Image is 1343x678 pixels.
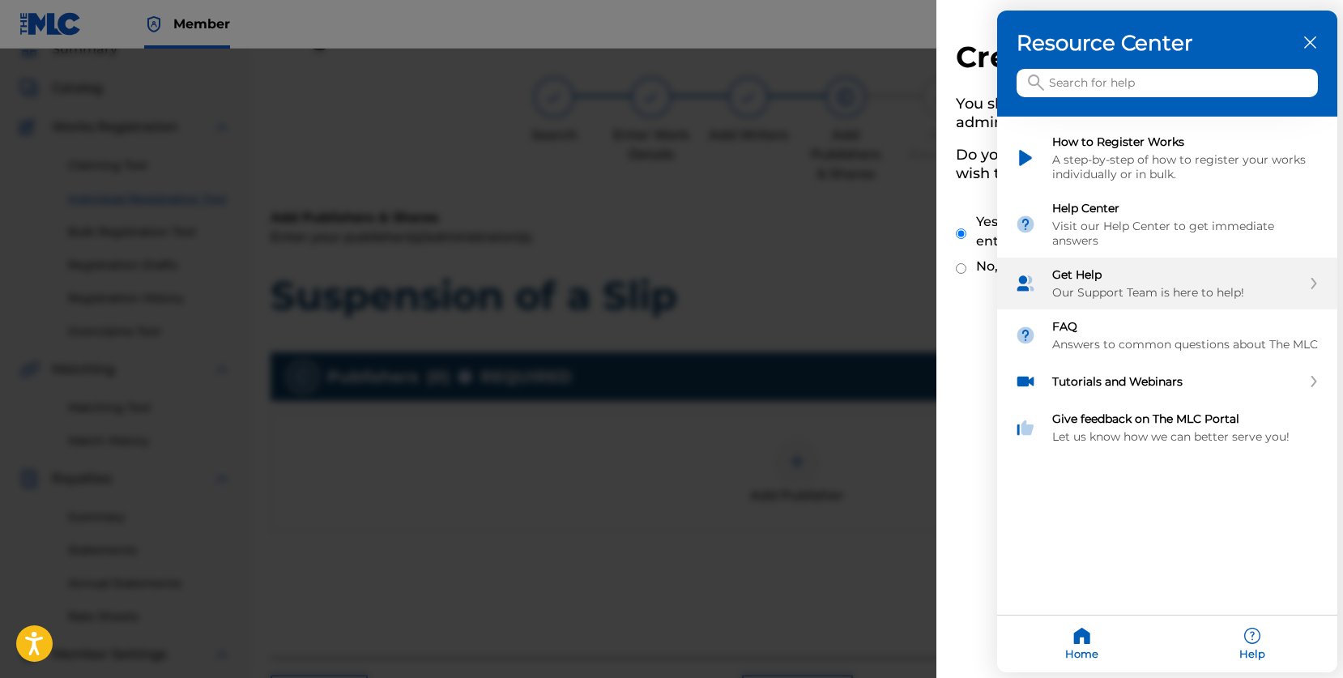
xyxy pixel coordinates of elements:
div: Home [997,616,1167,672]
div: Give feedback on The MLC Portal [1052,411,1320,426]
div: Get Help [997,258,1337,309]
svg: expand [1309,278,1319,289]
div: Help [1167,616,1337,672]
div: A step-by-step of how to register your works individually or in bulk. [1052,152,1320,181]
div: Answers to common questions about The MLC [1052,337,1320,352]
img: module icon [1015,371,1036,392]
div: Let us know how we can better serve you! [1052,429,1320,444]
div: Help Center [1052,201,1320,215]
input: Search for help [1017,69,1318,97]
div: entering resource center home [997,117,1337,454]
div: close resource center [1302,35,1318,50]
img: module icon [1015,214,1036,235]
img: module icon [1015,417,1036,438]
div: Tutorials and Webinars [997,361,1337,402]
div: Our Support Team is here to help! [1052,285,1302,300]
div: Get Help [1052,267,1302,282]
svg: expand [1309,376,1319,387]
div: How to Register Works [1052,134,1320,149]
svg: icon [1028,75,1044,91]
img: module icon [1015,273,1036,294]
div: Visit our Help Center to get immediate answers [1052,219,1320,248]
h3: Resource Center [1017,30,1318,56]
div: How to Register Works [997,125,1337,191]
img: module icon [1015,147,1036,168]
div: Tutorials and Webinars [1052,374,1302,389]
div: Help Center [997,191,1337,258]
div: FAQ [1052,319,1320,334]
div: Give feedback on The MLC Portal [997,402,1337,454]
div: FAQ [997,309,1337,361]
div: Resource center home modules [997,117,1337,454]
img: module icon [1015,325,1036,346]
